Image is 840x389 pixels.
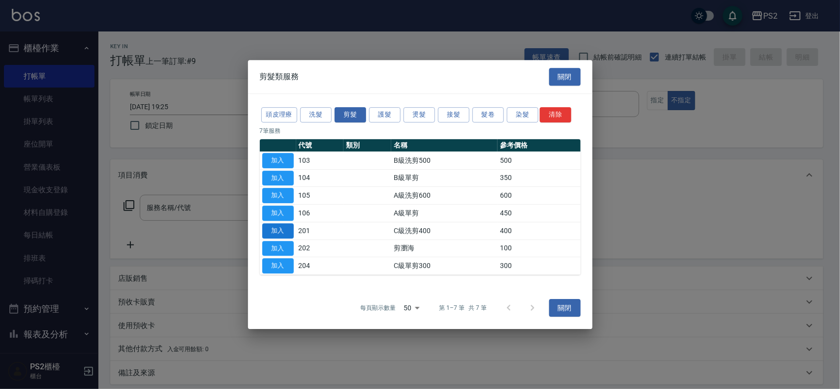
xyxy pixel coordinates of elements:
[260,126,581,135] p: 7 筆服務
[391,187,498,205] td: A級洗剪600
[439,303,487,312] p: 第 1–7 筆 共 7 筆
[391,139,498,152] th: 名稱
[262,223,294,239] button: 加入
[262,206,294,221] button: 加入
[400,295,423,321] div: 50
[498,169,580,187] td: 350
[549,68,581,86] button: 關閉
[369,107,401,122] button: 護髮
[360,303,396,312] p: 每頁顯示數量
[296,169,344,187] td: 104
[296,187,344,205] td: 105
[262,241,294,256] button: 加入
[498,222,580,239] td: 400
[498,257,580,275] td: 300
[262,153,294,168] button: 加入
[472,107,504,122] button: 髮卷
[296,239,344,257] td: 202
[296,139,344,152] th: 代號
[343,139,391,152] th: 類別
[300,107,332,122] button: 洗髮
[296,151,344,169] td: 103
[507,107,538,122] button: 染髮
[262,188,294,203] button: 加入
[391,169,498,187] td: B級單剪
[498,205,580,222] td: 450
[391,205,498,222] td: A級單剪
[391,222,498,239] td: C級洗剪400
[391,257,498,275] td: C級單剪300
[261,107,298,122] button: 頭皮理療
[498,239,580,257] td: 100
[262,171,294,186] button: 加入
[335,107,366,122] button: 剪髮
[404,107,435,122] button: 燙髮
[296,205,344,222] td: 106
[296,257,344,275] td: 204
[549,299,581,317] button: 關閉
[262,258,294,273] button: 加入
[498,187,580,205] td: 600
[498,151,580,169] td: 500
[260,72,299,82] span: 剪髮類服務
[391,151,498,169] td: B級洗剪500
[391,239,498,257] td: 剪瀏海
[438,107,469,122] button: 接髮
[498,139,580,152] th: 參考價格
[296,222,344,239] td: 201
[540,107,571,122] button: 清除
